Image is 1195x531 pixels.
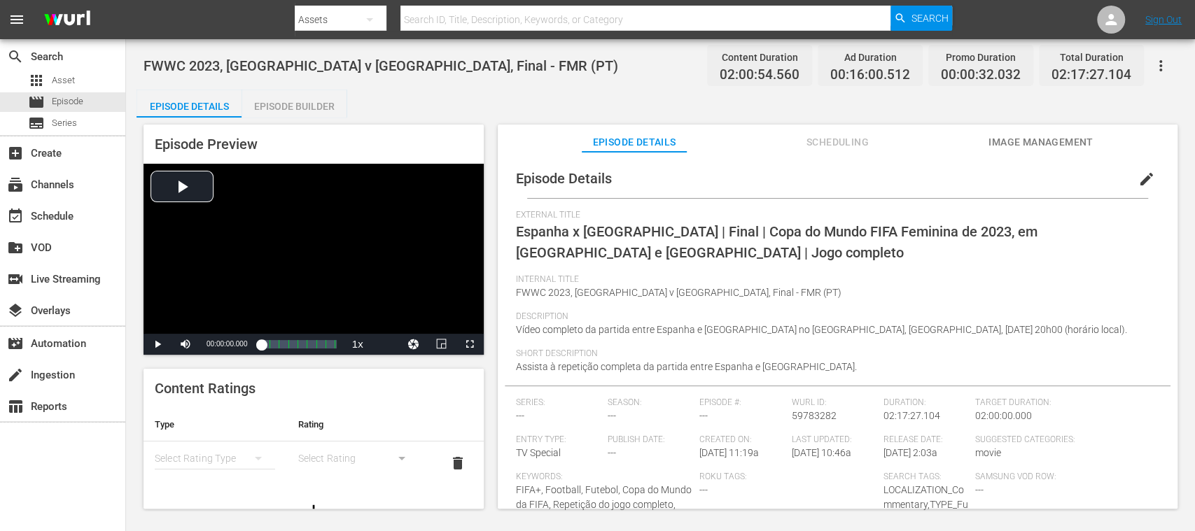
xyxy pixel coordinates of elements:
span: --- [608,410,616,421]
span: Series [52,116,77,130]
span: --- [699,484,708,495]
span: 02:00:54.560 [720,67,799,83]
span: Series [28,115,45,132]
span: [DATE] 2:03a [883,447,937,458]
span: Create [7,145,24,162]
span: 02:17:27.104 [883,410,940,421]
span: Episode [52,94,83,108]
div: Episode Builder [242,90,347,123]
span: Automation [7,335,24,352]
span: FIFA+, Football, Futebol, Copa do Mundo da FIFA, Repetição do jogo completo, Copa do Mundo Femini... [516,484,692,525]
table: simple table [144,408,484,485]
span: edit [1138,171,1155,187]
div: Episode Details [137,90,242,123]
span: Asset [28,72,45,89]
span: Release Date: [883,434,968,446]
button: Jump To Time [400,334,428,355]
div: Content Duration [720,48,799,67]
span: Search [7,48,24,65]
span: movie [975,447,1001,458]
button: Fullscreen [456,334,484,355]
span: Description [516,311,1152,323]
span: Duration: [883,397,968,409]
button: edit [1130,162,1163,196]
button: Picture-in-Picture [428,334,456,355]
span: [DATE] 10:46a [792,447,851,458]
span: Entry Type: [516,434,601,446]
div: Video Player [144,164,484,355]
span: Overlays [7,302,24,319]
span: Channels [7,176,24,193]
span: FWWC 2023, [GEOGRAPHIC_DATA] v [GEOGRAPHIC_DATA], Final - FMR (PT) [516,287,841,298]
span: Episode [28,94,45,111]
span: TV Special [516,447,561,458]
span: Search [911,6,948,31]
span: --- [699,410,708,421]
span: 02:00:00.000 [975,410,1032,421]
span: --- [975,484,984,495]
span: Scheduling [785,134,890,151]
span: LOCALIZATION_Commentary,TYPE_Full Match Replay [883,484,968,525]
span: 02:17:27.104 [1051,67,1131,83]
button: delete [441,446,475,480]
div: Progress Bar [261,340,336,348]
span: Search Tags: [883,472,968,483]
a: Sign Out [1145,14,1182,25]
button: Episode Builder [242,90,347,118]
th: Rating [286,408,429,441]
span: 59783282 [792,410,837,421]
span: Episode Details [516,170,612,187]
span: Short Description [516,348,1152,360]
img: ans4CAIJ8jUAAAAAAAAAAAAAAAAAAAAAAAAgQb4GAAAAAAAAAAAAAAAAAAAAAAAAJMjXAAAAAAAAAAAAAAAAAAAAAAAAgAT5G... [34,3,101,36]
span: --- [608,447,616,458]
th: Type [144,408,286,441]
span: Episode #: [699,397,784,409]
button: Search [890,6,952,31]
span: Reports [7,398,24,415]
span: Episode Details [582,134,687,151]
span: menu [8,11,25,28]
span: delete [449,455,466,472]
span: [DATE] 11:19a [699,447,759,458]
span: Series: [516,397,601,409]
span: Season: [608,397,692,409]
div: Total Duration [1051,48,1131,67]
span: Content Ratings [155,380,256,397]
button: Play [144,334,172,355]
span: Assista à repetição completa da partida entre Espanha e [GEOGRAPHIC_DATA]. [516,361,857,372]
span: Asset [52,73,75,87]
span: Espanha x [GEOGRAPHIC_DATA] | Final | Copa do Mundo FIFA Feminina de 2023, em [GEOGRAPHIC_DATA] e... [516,223,1037,261]
span: Schedule [7,208,24,225]
div: Promo Duration [941,48,1021,67]
span: VOD [7,239,24,256]
span: Last Updated: [792,434,876,446]
span: Image Management [988,134,1093,151]
span: Internal Title [516,274,1152,285]
span: FWWC 2023, [GEOGRAPHIC_DATA] v [GEOGRAPHIC_DATA], Final - FMR (PT) [144,57,618,74]
span: External Title [516,210,1152,221]
span: Wurl ID: [792,397,876,409]
div: Ad Duration [830,48,910,67]
span: Target Duration: [975,397,1152,409]
button: Episode Details [137,90,242,118]
span: Samsung VOD Row: [975,472,1060,483]
span: Episode Preview [155,136,258,153]
span: --- [516,410,524,421]
button: Mute [172,334,200,355]
span: Publish Date: [608,434,692,446]
span: Suggested Categories: [975,434,1152,446]
span: 00:00:00.000 [207,340,247,348]
span: Created On: [699,434,784,446]
span: Vídeo completo da partida entre Espanha e [GEOGRAPHIC_DATA] no [GEOGRAPHIC_DATA], [GEOGRAPHIC_DAT... [516,324,1127,335]
span: Ingestion [7,367,24,383]
span: Keywords: [516,472,693,483]
span: 00:16:00.512 [830,67,910,83]
span: Live Streaming [7,271,24,288]
span: Roku Tags: [699,472,876,483]
button: Playback Rate [344,334,372,355]
span: 00:00:32.032 [941,67,1021,83]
